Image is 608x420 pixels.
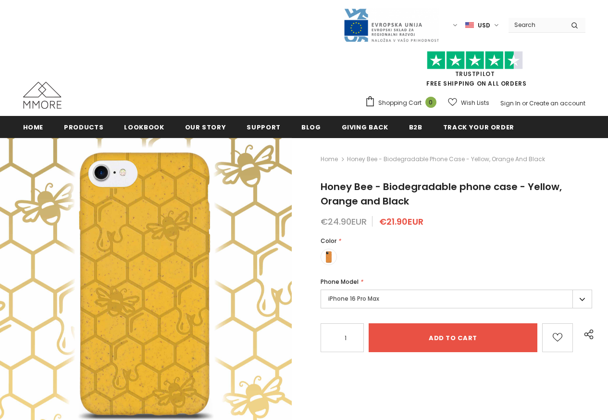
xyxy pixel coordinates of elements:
a: Track your order [443,116,514,138]
a: Home [23,116,44,138]
input: Add to cart [369,323,537,352]
a: Shopping Cart 0 [365,96,441,110]
span: Shopping Cart [378,98,422,108]
a: Trustpilot [455,70,495,78]
a: Our Story [185,116,226,138]
a: Products [64,116,103,138]
a: Giving back [342,116,388,138]
span: support [247,123,281,132]
span: USD [478,21,490,30]
span: €21.90EUR [379,216,423,228]
span: Track your order [443,123,514,132]
a: Lookbook [124,116,164,138]
img: Javni Razpis [343,8,439,43]
span: Wish Lists [461,98,489,108]
span: Color [321,237,336,245]
span: 0 [425,97,436,108]
span: Blog [301,123,321,132]
span: Our Story [185,123,226,132]
span: FREE SHIPPING ON ALL ORDERS [365,55,585,88]
span: Giving back [342,123,388,132]
a: Home [321,153,338,165]
span: Honey Bee - Biodegradable phone case - Yellow, Orange and Black [321,180,562,208]
a: Wish Lists [448,94,489,111]
img: MMORE Cases [23,82,62,109]
span: Phone Model [321,278,359,286]
img: Trust Pilot Stars [427,51,523,70]
input: Search Site [509,18,564,32]
a: B2B [409,116,422,138]
span: B2B [409,123,422,132]
img: USD [465,21,474,29]
a: Javni Razpis [343,21,439,29]
span: Products [64,123,103,132]
a: Blog [301,116,321,138]
a: Sign In [500,99,521,107]
a: support [247,116,281,138]
span: or [522,99,528,107]
span: €24.90EUR [321,216,367,228]
a: Create an account [529,99,585,107]
span: Lookbook [124,123,164,132]
span: Honey Bee - Biodegradable phone case - Yellow, Orange and Black [347,153,545,165]
span: Home [23,123,44,132]
label: iPhone 16 Pro Max [321,290,592,308]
